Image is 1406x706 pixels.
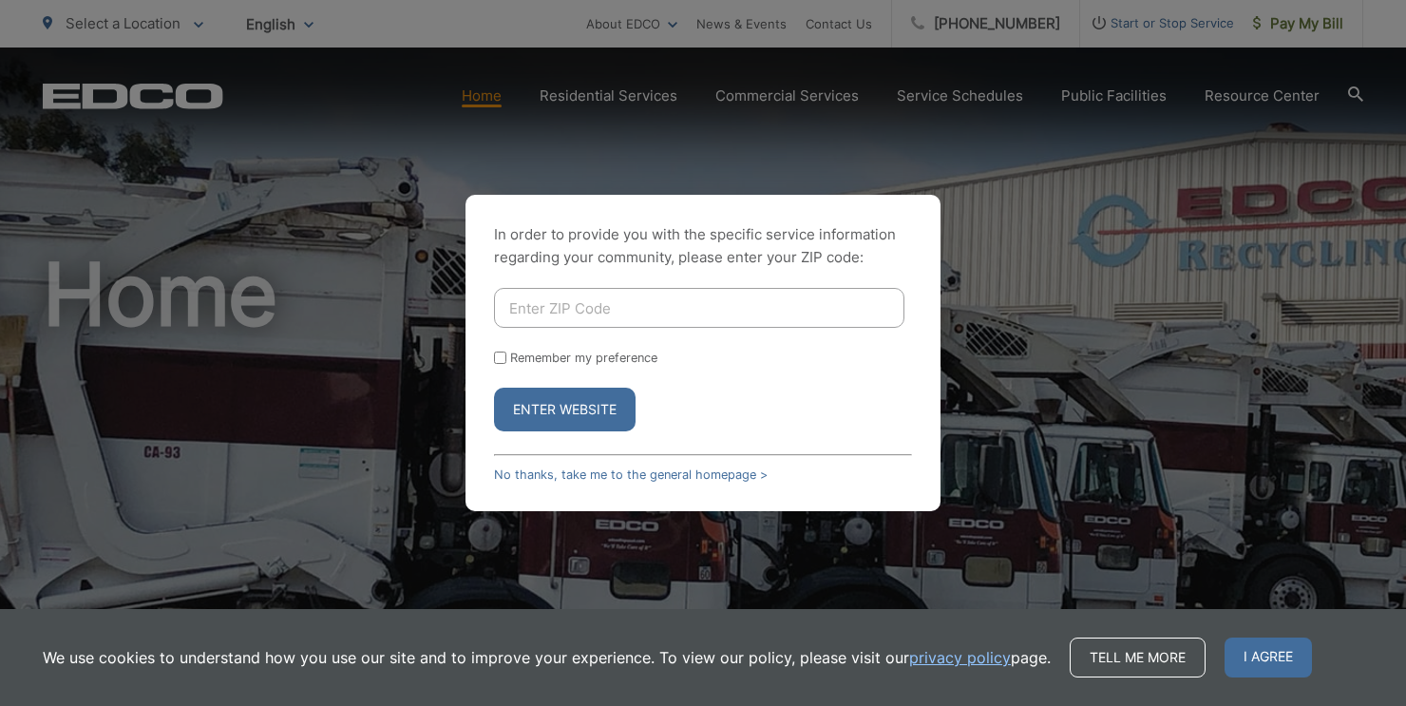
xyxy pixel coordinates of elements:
[494,288,904,328] input: Enter ZIP Code
[494,223,912,269] p: In order to provide you with the specific service information regarding your community, please en...
[494,388,636,431] button: Enter Website
[909,646,1011,669] a: privacy policy
[494,467,768,482] a: No thanks, take me to the general homepage >
[510,351,657,365] label: Remember my preference
[43,646,1051,669] p: We use cookies to understand how you use our site and to improve your experience. To view our pol...
[1070,638,1206,677] a: Tell me more
[1225,638,1312,677] span: I agree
